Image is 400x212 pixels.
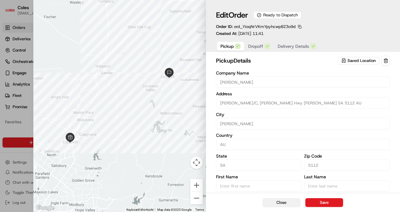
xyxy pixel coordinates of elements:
[6,25,114,35] p: Welcome 👋
[51,88,103,100] a: 💻API Documentation
[304,154,390,158] label: Zip Code
[216,97,390,109] input: Philip Hwy, Elizabeth SA 5112, Australia
[304,180,390,192] input: Enter last name
[35,204,56,212] a: Open this area in Google Maps (opens a new window)
[157,208,192,211] span: Map data ©2025 Google
[6,92,11,97] div: 📗
[35,204,56,212] img: Google
[195,208,204,211] a: Terms (opens in new tab)
[220,43,234,49] span: Pickup
[16,40,113,47] input: Got a question? Start typing here...
[304,175,390,179] label: Last Name
[305,198,343,207] button: Save
[126,208,153,212] button: Keyboard shortcuts
[216,10,248,20] h1: Edit
[6,6,19,19] img: Nash
[21,60,103,66] div: Start new chat
[190,179,203,192] button: Zoom in
[238,31,264,36] span: [DATE] 11:41
[216,31,264,36] p: Created At:
[13,91,48,97] span: Knowledge Base
[216,133,390,137] label: Country
[216,154,302,158] label: State
[216,175,302,179] label: First Name
[6,60,18,71] img: 1736555255976-a54dd68f-1ca7-489b-9aae-adbdc363a1c4
[21,66,80,71] div: We're available if you need us!
[216,159,302,171] input: Enter state
[216,24,296,30] p: Order ID:
[234,24,296,29] span: ord_YioqNrVKmYpyhcwpBZ3o9d
[304,159,390,171] input: Enter zip code
[278,43,309,49] span: Delivery Details
[4,88,51,100] a: 📗Knowledge Base
[338,56,380,65] button: Saved Location
[216,71,390,75] label: Company Name
[59,91,101,97] span: API Documentation
[216,112,390,117] label: City
[216,139,390,150] input: Enter country
[229,10,248,20] span: Order
[216,76,390,88] input: Enter company name
[253,11,301,19] div: Ready to Dispatch
[190,192,203,204] button: Zoom out
[216,118,390,129] input: Enter city
[248,43,263,49] span: Dropoff
[53,92,58,97] div: 💻
[190,156,203,169] button: Map camera controls
[263,198,300,207] button: Close
[216,180,302,192] input: Enter first name
[216,56,336,65] h2: pickup Details
[347,58,376,64] span: Saved Location
[44,106,76,111] a: Powered byPylon
[107,62,114,69] button: Start new chat
[216,92,390,96] label: Address
[63,106,76,111] span: Pylon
